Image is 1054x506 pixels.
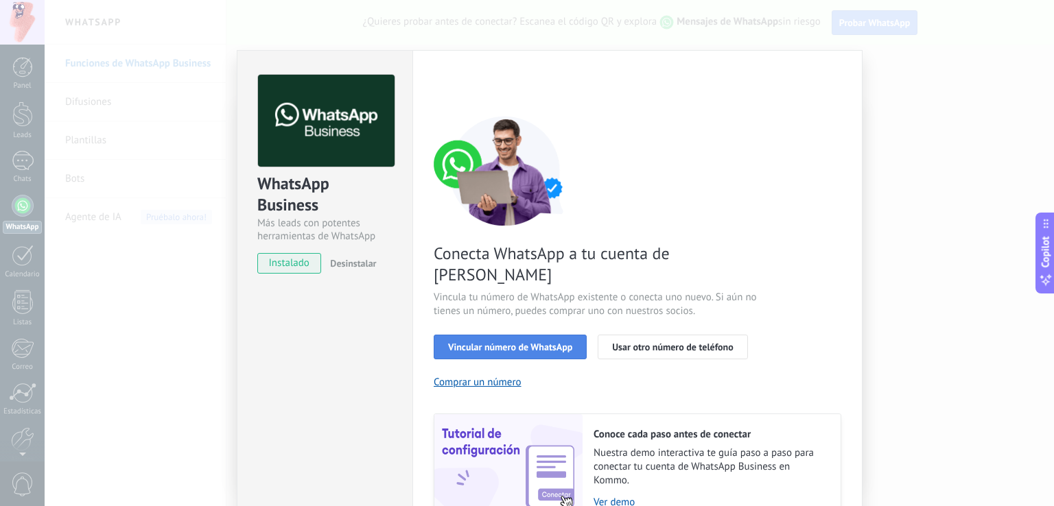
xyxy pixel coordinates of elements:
span: instalado [258,253,320,274]
img: logo_main.png [258,75,395,167]
span: Conecta WhatsApp a tu cuenta de [PERSON_NAME] [434,243,760,285]
div: WhatsApp Business [257,173,393,217]
div: Más leads con potentes herramientas de WhatsApp [257,217,393,243]
button: Desinstalar [325,253,376,274]
span: Usar otro número de teléfono [612,342,733,352]
button: Usar otro número de teléfono [598,335,747,359]
img: connect number [434,116,578,226]
span: Vincular número de WhatsApp [448,342,572,352]
button: Comprar un número [434,376,522,389]
button: Vincular número de WhatsApp [434,335,587,359]
span: Nuestra demo interactiva te guía paso a paso para conectar tu cuenta de WhatsApp Business en Kommo. [594,446,827,487]
span: Vincula tu número de WhatsApp existente o conecta uno nuevo. Si aún no tienes un número, puedes c... [434,291,760,318]
span: Copilot [1039,237,1053,268]
h2: Conoce cada paso antes de conectar [594,428,827,441]
span: Desinstalar [330,257,376,269]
